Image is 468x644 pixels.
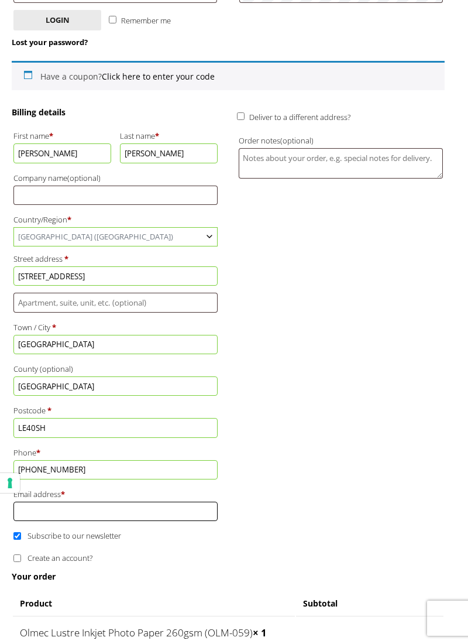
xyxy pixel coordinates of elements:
input: House number and street name [13,266,218,286]
label: Postcode [13,403,218,418]
a: Enter your coupon code [102,71,215,82]
h3: Your order [12,571,445,582]
label: Company name [13,170,218,186]
label: Order notes [239,133,443,148]
label: Phone [13,445,218,460]
label: Street address [13,251,218,266]
span: Deliver to a different address? [249,112,350,122]
span: (optional) [280,135,314,146]
h3: Billing details [12,107,219,118]
span: Create an account? [27,553,92,563]
th: Subtotal [296,592,443,615]
th: Product [13,592,295,615]
input: Create an account? [13,554,21,562]
a: Lost your password? [12,37,88,47]
span: United Kingdom (UK) [14,228,217,246]
strong: × 1 [253,626,267,639]
label: Town / City [13,320,218,335]
label: Country/Region [13,212,218,227]
label: Last name [120,128,218,143]
span: (optional) [67,173,101,183]
input: Remember me [109,16,116,23]
input: Subscribe to our newsletter [13,532,21,540]
label: First name [13,128,111,143]
label: County [13,361,218,376]
input: Apartment, suite, unit, etc. (optional) [13,293,218,312]
div: Have a coupon? [12,61,445,90]
span: (optional) [40,364,73,374]
span: Subscribe to our newsletter [27,530,121,541]
label: Email address [13,487,218,502]
input: Deliver to a different address? [237,112,245,120]
span: Remember me [121,15,171,26]
button: Login [13,10,101,30]
span: Country/Region [13,227,218,246]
